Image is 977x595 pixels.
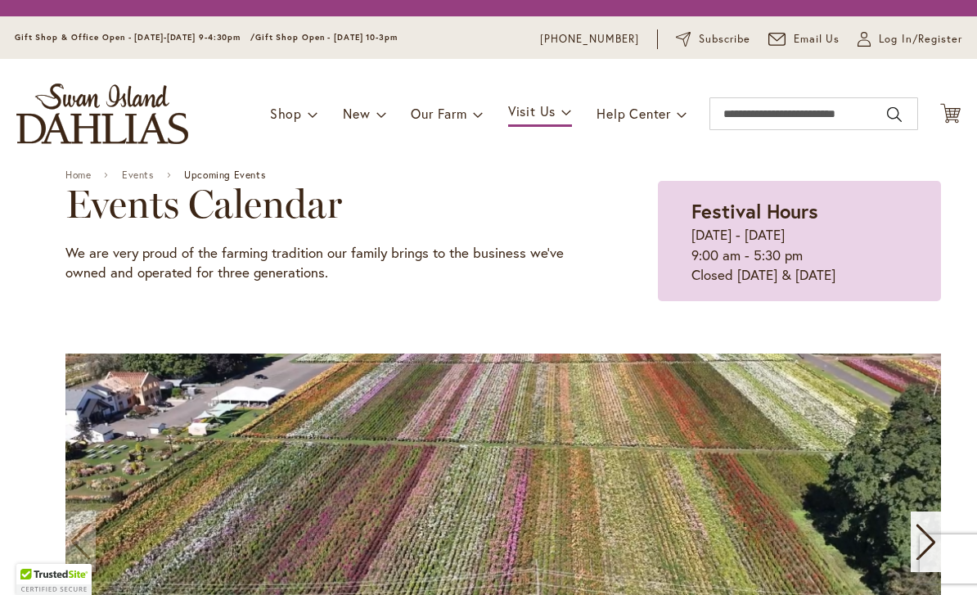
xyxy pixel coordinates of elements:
strong: Festival Hours [691,198,818,224]
a: Email Us [768,31,840,47]
h2: Events Calendar [65,181,576,227]
span: Subscribe [699,31,750,47]
span: Gift Shop Open - [DATE] 10-3pm [255,32,398,43]
p: [DATE] - [DATE] 9:00 am - 5:30 pm Closed [DATE] & [DATE] [691,225,907,285]
span: Log In/Register [879,31,962,47]
button: Search [887,101,902,128]
p: We are very proud of the farming tradition our family brings to the business we've owned and oper... [65,243,576,283]
a: Home [65,169,91,181]
a: Subscribe [676,31,750,47]
span: Help Center [597,105,671,122]
a: [PHONE_NUMBER] [540,31,639,47]
span: Shop [270,105,302,122]
a: store logo [16,83,188,144]
a: Events [122,169,154,181]
iframe: Launch Accessibility Center [12,537,58,583]
a: Log In/Register [858,31,962,47]
span: Email Us [794,31,840,47]
span: Upcoming Events [184,169,265,181]
span: Visit Us [508,102,556,119]
span: New [343,105,370,122]
span: Our Farm [411,105,466,122]
span: Gift Shop & Office Open - [DATE]-[DATE] 9-4:30pm / [15,32,255,43]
